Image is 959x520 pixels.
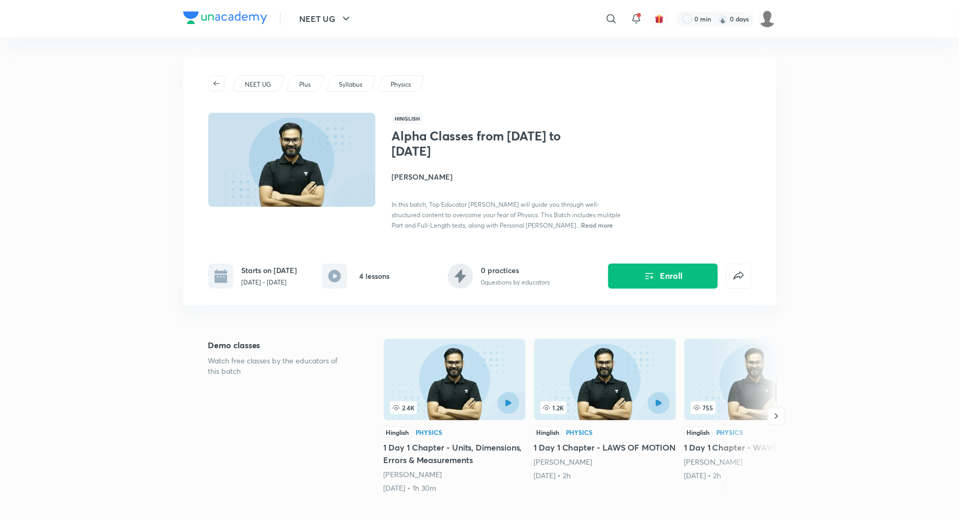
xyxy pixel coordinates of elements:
[384,441,526,466] h5: 1 Day 1 Chapter - Units, Dimensions, Errors & Measurements
[684,427,713,438] div: Hinglish
[534,441,676,454] h5: 1 Day 1 Chapter - LAWS OF MOTION
[392,171,626,182] h4: [PERSON_NAME]
[208,339,350,351] h5: Demo classes
[534,457,593,467] a: [PERSON_NAME]
[651,10,668,27] button: avatar
[384,427,412,438] div: Hinglish
[390,80,411,89] p: Physics
[390,401,417,414] span: 2.4K
[759,10,776,28] img: Siddharth Mitra
[684,339,826,481] a: 755HinglishPhysics1 Day 1 Chapter - WAVES[PERSON_NAME][DATE] • 2h
[293,8,359,29] button: NEET UG
[684,339,826,481] a: 1 Day 1 Chapter - WAVES
[392,200,621,229] span: In this batch, Top Educator [PERSON_NAME] will guide you through well-structured content to overc...
[718,14,728,24] img: streak
[183,11,267,24] img: Company Logo
[384,469,442,479] a: [PERSON_NAME]
[534,339,676,481] a: 1.2KHinglishPhysics1 Day 1 Chapter - LAWS OF MOTION[PERSON_NAME][DATE] • 2h
[540,401,566,414] span: 1.2K
[534,427,562,438] div: Hinglish
[242,278,298,287] p: [DATE] - [DATE]
[392,113,423,124] span: Hinglish
[208,356,350,376] p: Watch free classes by the educators of this batch
[384,339,526,493] a: 1 Day 1 Chapter - Units, Dimensions, Errors & Measurements
[481,265,550,276] h6: 0 practices
[388,80,412,89] a: Physics
[242,265,298,276] h6: Starts on [DATE]
[684,457,743,467] a: [PERSON_NAME]
[299,80,311,89] p: Plus
[360,270,390,281] h6: 4 lessons
[384,483,526,493] div: 17th Mar • 1h 30m
[655,14,664,23] img: avatar
[339,80,362,89] p: Syllabus
[392,128,563,159] h1: Alpha Classes from [DATE] to [DATE]
[337,80,364,89] a: Syllabus
[684,441,826,454] h5: 1 Day 1 Chapter - WAVES
[243,80,273,89] a: NEET UG
[691,401,716,414] span: 755
[684,457,826,467] div: Anubhav Shrivastava
[534,470,676,481] div: 19th Mar • 2h
[566,429,593,435] div: Physics
[206,112,376,208] img: Thumbnail
[534,339,676,481] a: 1 Day 1 Chapter - LAWS OF MOTION
[183,11,267,27] a: Company Logo
[684,470,826,481] div: 4th Apr • 2h
[416,429,443,435] div: Physics
[245,80,271,89] p: NEET UG
[481,278,550,287] p: 0 questions by educators
[608,264,718,289] button: Enroll
[384,469,526,480] div: Anubhav Shrivastava
[297,80,312,89] a: Plus
[534,457,676,467] div: Anubhav Shrivastava
[726,264,751,289] button: false
[384,339,526,493] a: 2.4KHinglishPhysics1 Day 1 Chapter - Units, Dimensions, Errors & Measurements[PERSON_NAME][DATE] ...
[582,221,613,229] span: Read more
